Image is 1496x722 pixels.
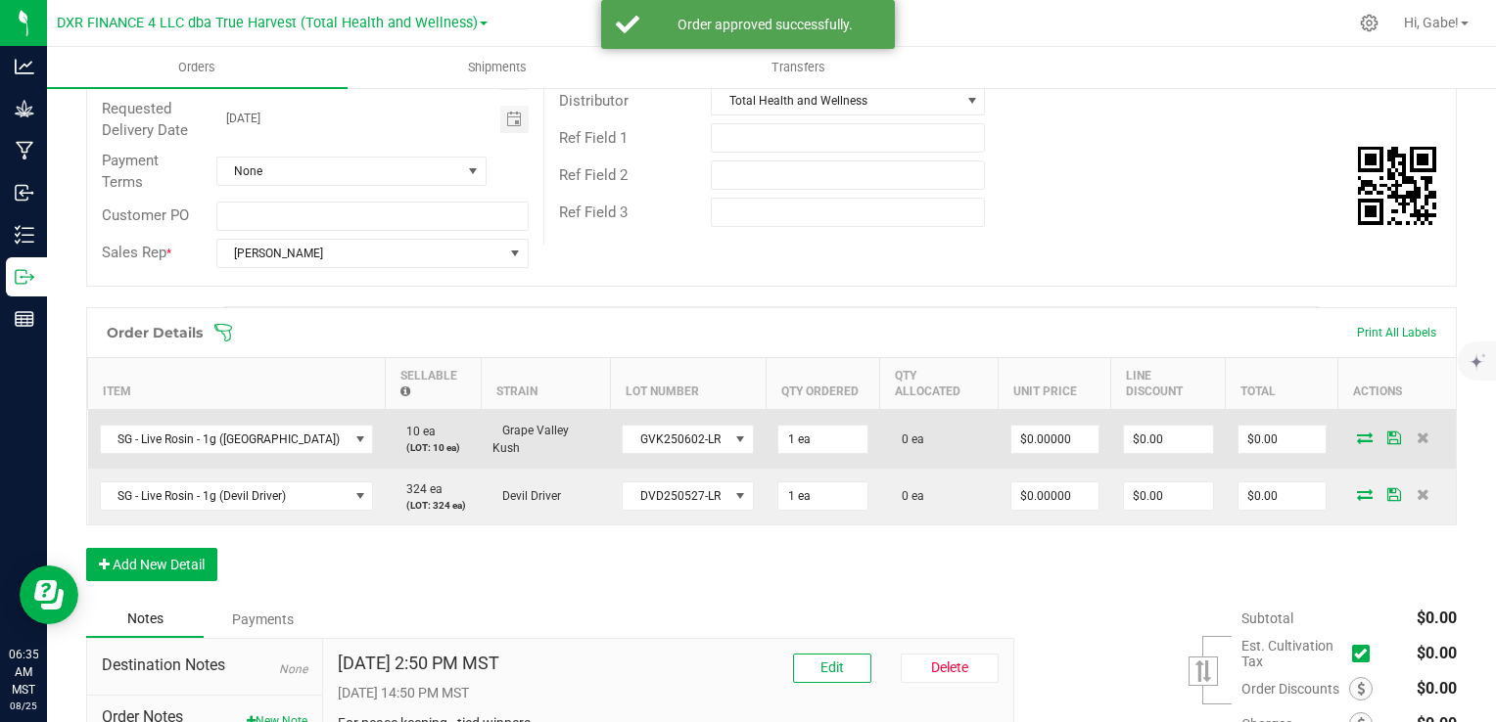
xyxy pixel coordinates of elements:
span: Est. Cultivation Tax [1241,638,1344,669]
inline-svg: Inbound [15,183,34,203]
div: Notes [86,601,204,638]
span: Ref Field 1 [559,129,628,147]
span: Devil Driver [492,489,561,503]
iframe: Resource center [20,565,78,624]
th: Unit Price [999,357,1111,409]
span: SG - Live Rosin - 1g ([GEOGRAPHIC_DATA]) [101,426,349,453]
span: Requested Delivery Date [102,100,188,140]
span: None [217,158,461,185]
th: Lot Number [610,357,766,409]
span: Transfers [745,59,852,76]
th: Qty Ordered [766,357,880,409]
span: 0 ea [892,432,924,446]
inline-svg: Inventory [15,225,34,245]
img: Scan me! [1358,147,1436,225]
span: Edit [820,659,844,675]
th: Item [88,357,386,409]
span: DVD250527-LR [623,482,728,510]
input: 0 [1124,426,1213,453]
span: Save Order Detail [1379,431,1409,443]
span: Subtotal [1241,610,1293,626]
input: 0 [778,426,867,453]
span: Hi, Gabe! [1404,15,1459,30]
input: 0 [1011,426,1099,453]
span: Save Order Detail [1379,488,1409,500]
span: Shipments [442,59,553,76]
span: 324 ea [397,482,443,496]
p: (LOT: 324 ea) [397,498,469,513]
span: Sales Rep [102,244,166,261]
span: $0.00 [1417,679,1457,698]
span: None [279,662,307,676]
span: [PERSON_NAME] [217,240,504,267]
span: SG - Live Rosin - 1g (Devil Driver) [101,482,349,510]
input: 0 [1124,482,1213,510]
span: Delete Order Detail [1409,431,1438,443]
p: 08/25 [9,699,38,713]
input: 0 [1239,482,1326,510]
span: NO DATA FOUND [100,425,374,454]
div: Manage settings [1357,14,1381,32]
h1: Order Details [107,325,203,340]
a: Orders [47,47,348,88]
inline-svg: Reports [15,309,34,329]
th: Total [1226,357,1338,409]
inline-svg: Grow [15,99,34,118]
div: Order approved successfully. [650,15,880,34]
span: Distributor [559,92,629,110]
th: Qty Allocated [880,357,999,409]
th: Strain [481,357,610,409]
span: Customer PO [102,206,189,224]
inline-svg: Manufacturing [15,141,34,160]
a: Shipments [348,47,648,88]
div: Payments [204,602,321,637]
th: Sellable [385,357,481,409]
span: Delete [931,659,968,675]
span: 10 ea [397,425,436,438]
span: Ref Field 2 [559,166,628,184]
span: Toggle calendar [500,106,529,133]
span: Order Discounts [1241,681,1349,697]
button: Edit [793,654,871,683]
h4: [DATE] 2:50 PM MST [338,654,499,673]
span: 0 ea [892,489,924,503]
span: GVK250602-LR [623,426,728,453]
button: Delete [901,654,999,683]
span: DXR FINANCE 4 LLC dba True Harvest (Total Health and Wellness) [57,15,478,31]
span: Delete Order Detail [1409,488,1438,500]
a: Transfers [648,47,949,88]
p: 06:35 AM MST [9,646,38,699]
input: 0 [778,482,867,510]
qrcode: 00002334 [1358,147,1436,225]
input: 0 [1011,482,1099,510]
span: Grape Valley Kush [492,424,569,455]
th: Actions [1338,357,1456,409]
span: Orders [152,59,242,76]
input: 0 [1239,426,1326,453]
inline-svg: Analytics [15,57,34,76]
th: Line Discount [1111,357,1226,409]
span: Destination Notes [102,654,307,677]
span: NO DATA FOUND [100,481,374,511]
span: $0.00 [1417,609,1457,627]
inline-svg: Outbound [15,267,34,287]
span: Calculate cultivation tax [1352,640,1379,666]
span: Payment Terms [102,152,159,192]
span: Total Health and Wellness [712,87,959,114]
p: [DATE] 14:50 PM MST [338,683,1000,703]
p: (LOT: 10 ea) [397,440,469,455]
button: Add New Detail [86,548,217,581]
span: $0.00 [1417,644,1457,662]
span: Ref Field 3 [559,203,628,221]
